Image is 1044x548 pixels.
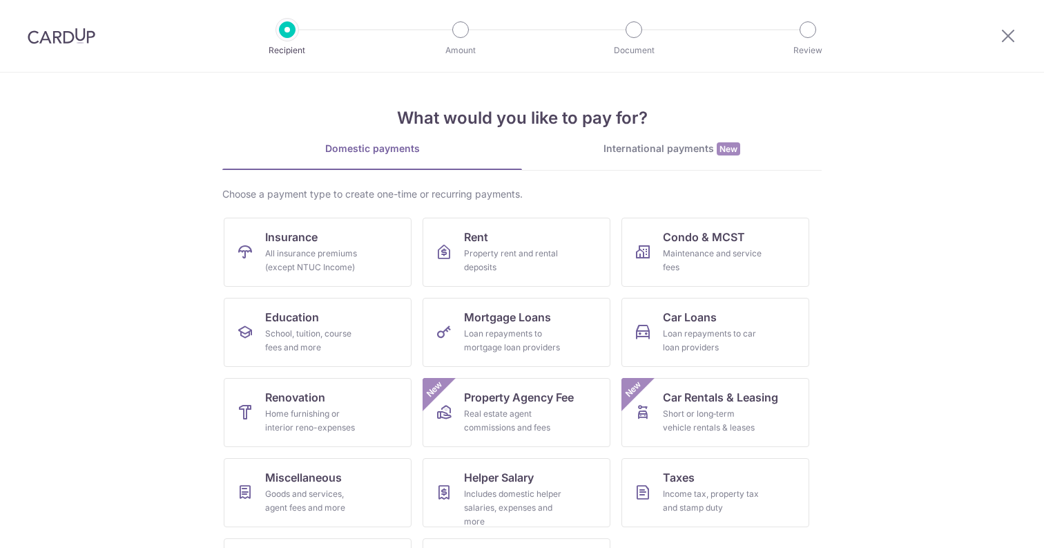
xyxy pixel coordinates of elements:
div: All insurance premiums (except NTUC Income) [265,247,365,274]
span: Insurance [265,229,318,245]
div: Includes domestic helper salaries, expenses and more [464,487,563,529]
span: New [622,378,645,401]
span: Property Agency Fee [464,389,574,406]
span: Car Loans [663,309,717,325]
div: Home furnishing or interior reno-expenses [265,407,365,435]
iframe: 打开一个小组件，您可以在其中找到更多信息 [958,507,1030,541]
a: Property Agency FeeReal estate agent commissions and feesNew [423,378,610,447]
div: Income tax, property tax and stamp duty [663,487,762,515]
h4: What would you like to pay for? [222,106,822,131]
p: Amount [409,44,512,57]
span: Education [265,309,319,325]
span: Rent [464,229,488,245]
p: Review [757,44,859,57]
div: Choose a payment type to create one-time or recurring payments. [222,187,822,201]
a: Helper SalaryIncludes domestic helper salaries, expenses and more [423,458,610,527]
p: Document [583,44,685,57]
a: EducationSchool, tuition, course fees and more [224,298,412,367]
span: Renovation [265,389,325,406]
div: Domestic payments [222,142,522,155]
a: Condo & MCSTMaintenance and service fees [621,218,809,287]
p: Recipient [236,44,338,57]
div: Maintenance and service fees [663,247,762,274]
span: Taxes [663,469,695,486]
div: Loan repayments to car loan providers [663,327,762,355]
a: MiscellaneousGoods and services, agent fees and more [224,458,412,527]
span: New [423,378,446,401]
span: New [717,142,740,155]
div: Short or long‑term vehicle rentals & leases [663,407,762,435]
a: RentProperty rent and rental deposits [423,218,610,287]
span: Car Rentals & Leasing [663,389,778,406]
span: Miscellaneous [265,469,342,486]
a: Car LoansLoan repayments to car loan providers [621,298,809,367]
a: Mortgage LoansLoan repayments to mortgage loan providers [423,298,610,367]
a: TaxesIncome tax, property tax and stamp duty [621,458,809,527]
div: Goods and services, agent fees and more [265,487,365,515]
img: CardUp [28,28,95,44]
span: Condo & MCST [663,229,745,245]
span: Helper Salary [464,469,534,486]
div: Loan repayments to mortgage loan providers [464,327,563,355]
a: RenovationHome furnishing or interior reno-expenses [224,378,412,447]
a: InsuranceAll insurance premiums (except NTUC Income) [224,218,412,287]
div: International payments [522,142,822,156]
a: Car Rentals & LeasingShort or long‑term vehicle rentals & leasesNew [621,378,809,447]
div: School, tuition, course fees and more [265,327,365,355]
div: Real estate agent commissions and fees [464,407,563,435]
div: Property rent and rental deposits [464,247,563,274]
span: Mortgage Loans [464,309,551,325]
